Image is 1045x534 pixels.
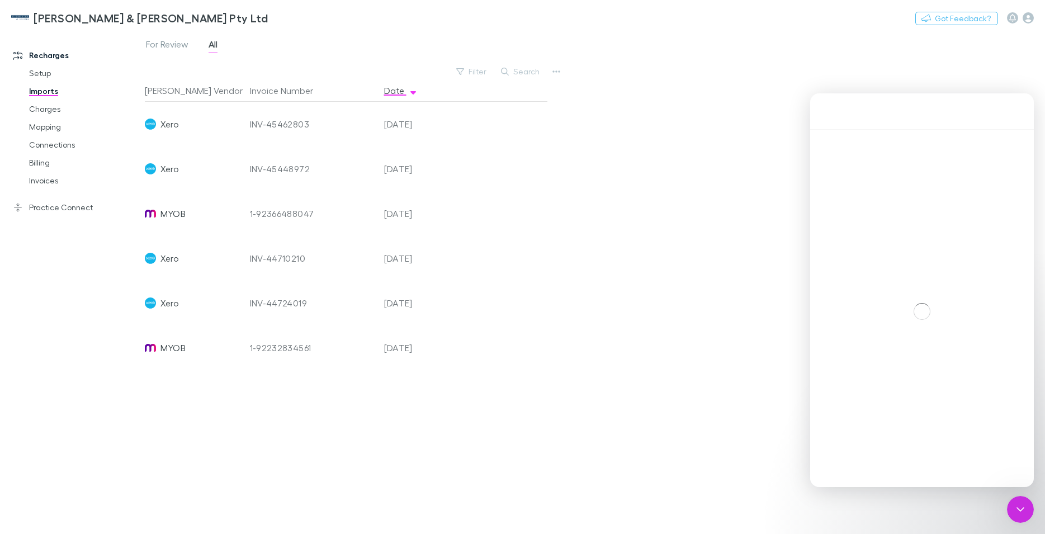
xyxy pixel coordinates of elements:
button: [PERSON_NAME] Vendor [145,79,256,102]
button: Search [495,65,546,78]
a: Connections [18,136,152,154]
div: INV-45448972 [250,147,375,191]
img: MYOB's Logo [145,342,156,353]
img: Xero's Logo [145,297,156,309]
iframe: Intercom live chat [1007,496,1034,523]
div: 1-92366488047 [250,191,375,236]
button: Got Feedback? [915,12,998,25]
img: McWhirter & Leong Pty Ltd's Logo [11,11,29,25]
a: Billing [18,154,152,172]
div: INV-45462803 [250,102,375,147]
button: Invoice Number [250,79,327,102]
a: Practice Connect [2,199,152,216]
a: [PERSON_NAME] & [PERSON_NAME] Pty Ltd [4,4,275,31]
a: Invoices [18,172,152,190]
button: Date [384,79,418,102]
a: Mapping [18,118,152,136]
div: [DATE] [380,191,447,236]
div: [DATE] [380,281,447,325]
span: All [209,39,217,53]
button: Filter [451,65,493,78]
div: [DATE] [380,236,447,281]
a: Imports [18,82,152,100]
div: [DATE] [380,147,447,191]
img: Xero's Logo [145,163,156,174]
a: Setup [18,64,152,82]
img: Xero's Logo [145,119,156,130]
span: MYOB [160,191,186,236]
h3: [PERSON_NAME] & [PERSON_NAME] Pty Ltd [34,11,268,25]
span: For Review [146,39,188,53]
a: Recharges [2,46,152,64]
img: MYOB's Logo [145,208,156,219]
span: MYOB [160,325,186,370]
div: 1-92232834561 [250,325,375,370]
iframe: Intercom live chat [810,93,1034,487]
span: Xero [160,147,179,191]
span: Xero [160,102,179,147]
div: INV-44724019 [250,281,375,325]
div: [DATE] [380,102,447,147]
div: [DATE] [380,325,447,370]
img: Xero's Logo [145,253,156,264]
a: Charges [18,100,152,118]
span: Xero [160,281,179,325]
div: INV-44710210 [250,236,375,281]
span: Xero [160,236,179,281]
